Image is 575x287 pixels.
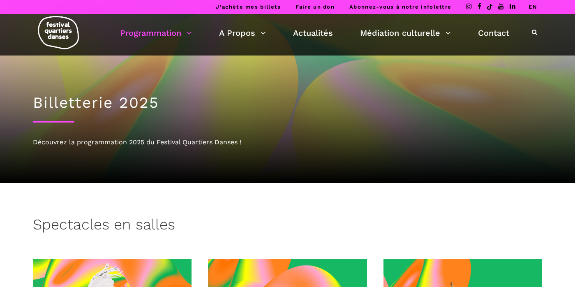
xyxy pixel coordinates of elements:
[38,16,79,49] img: logo-fqd-med
[219,26,266,40] a: A Propos
[349,4,451,10] a: Abonnez-vous à notre infolettre
[120,26,192,40] a: Programmation
[478,26,509,40] a: Contact
[293,26,333,40] a: Actualités
[296,4,335,10] a: Faire un don
[33,137,543,148] div: Découvrez la programmation 2025 du Festival Quartiers Danses !
[529,4,537,10] a: EN
[360,26,451,40] a: Médiation culturelle
[33,94,543,112] h1: Billetterie 2025
[33,216,175,236] h3: Spectacles en salles
[216,4,281,10] a: J’achète mes billets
